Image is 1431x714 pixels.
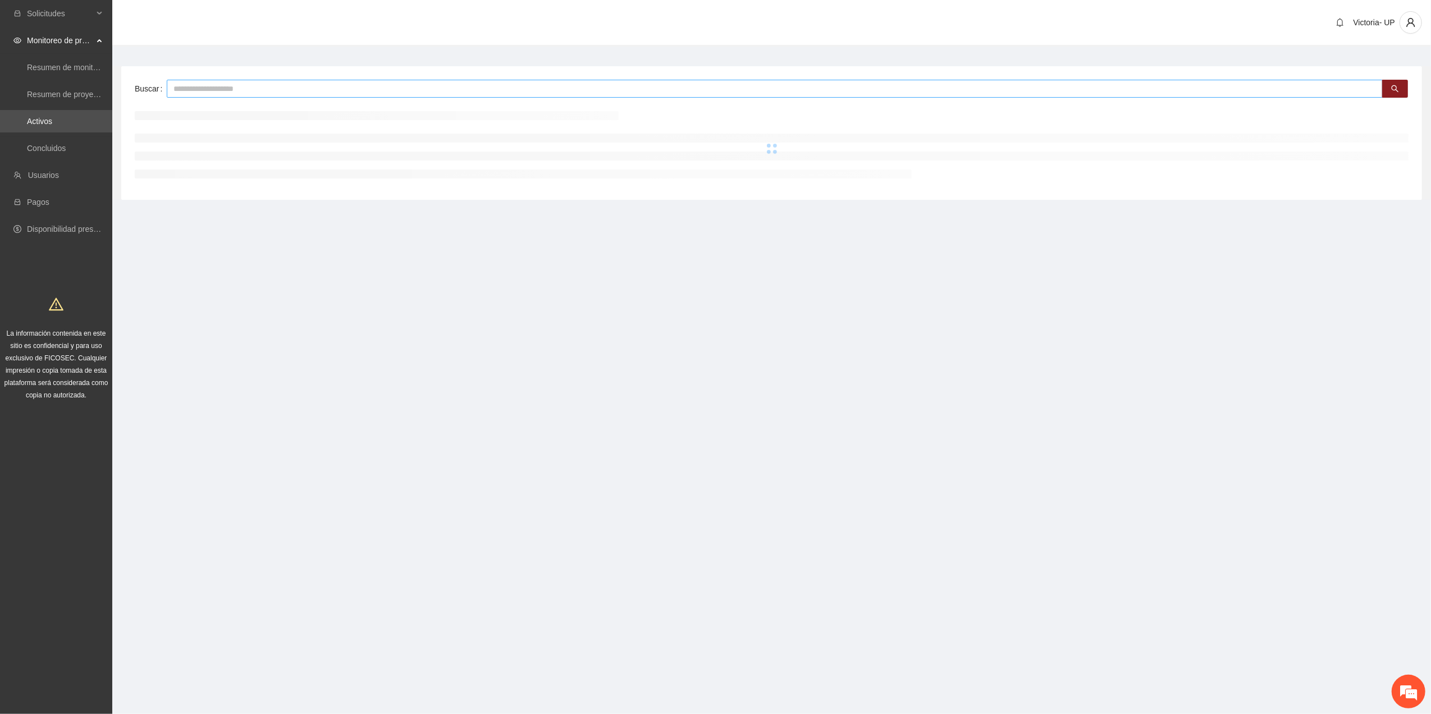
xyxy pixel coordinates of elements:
span: La información contenida en este sitio es confidencial y para uso exclusivo de FICOSEC. Cualquier... [4,329,108,399]
span: bell [1332,18,1348,27]
span: user [1400,17,1421,28]
span: Monitoreo de proyectos [27,29,93,52]
span: Estamos en línea. [65,150,155,263]
button: bell [1331,13,1349,31]
label: Buscar [135,80,167,98]
a: Resumen de proyectos aprobados [27,90,147,99]
a: Activos [27,117,52,126]
span: eye [13,36,21,44]
button: search [1382,80,1408,98]
span: inbox [13,10,21,17]
div: Minimizar ventana de chat en vivo [184,6,211,33]
button: user [1400,11,1422,34]
a: Disponibilidad presupuestal [27,225,123,234]
span: Victoria- UP [1354,18,1395,27]
span: warning [49,297,63,312]
a: Concluidos [27,144,66,153]
textarea: Escriba su mensaje y pulse “Intro” [6,306,214,346]
a: Pagos [27,198,49,207]
a: Usuarios [28,171,59,180]
span: Solicitudes [27,2,93,25]
span: search [1391,85,1399,94]
div: Chatee con nosotros ahora [58,57,189,72]
a: Resumen de monitoreo [27,63,109,72]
